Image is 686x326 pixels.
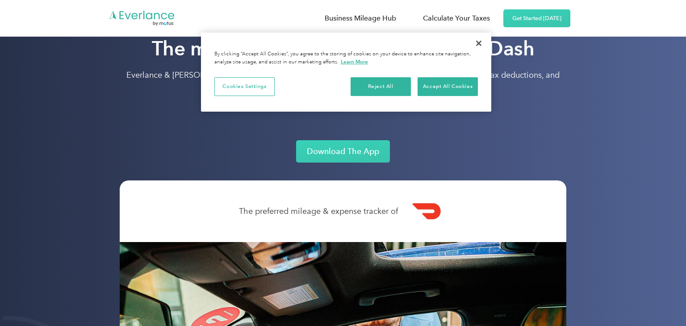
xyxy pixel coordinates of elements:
[414,10,499,26] a: Calculate Your Taxes
[503,9,570,27] a: Get Started [DATE]
[201,33,491,112] div: Cookie banner
[109,10,176,27] img: Everlance logo
[351,77,411,96] button: Reject All
[120,36,566,61] h1: The mileage & expense app for DoorDash
[239,205,407,217] div: The preferred mileage & expense tracker of
[296,140,390,163] a: Download The App
[120,70,566,113] p: Everlance & [PERSON_NAME] teamed up to help [PERSON_NAME] track miles automatically, find tax ded...
[407,191,447,231] img: Doordash logo
[418,77,478,96] button: Accept All Cookies
[214,77,275,96] button: Cookies Settings
[341,59,368,65] a: More information about your privacy, opens in a new tab
[316,10,405,26] a: Business Mileage Hub
[469,33,489,53] button: Close
[201,33,491,112] div: Privacy
[214,50,478,66] div: By clicking “Accept All Cookies”, you agree to the storing of cookies on your device to enhance s...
